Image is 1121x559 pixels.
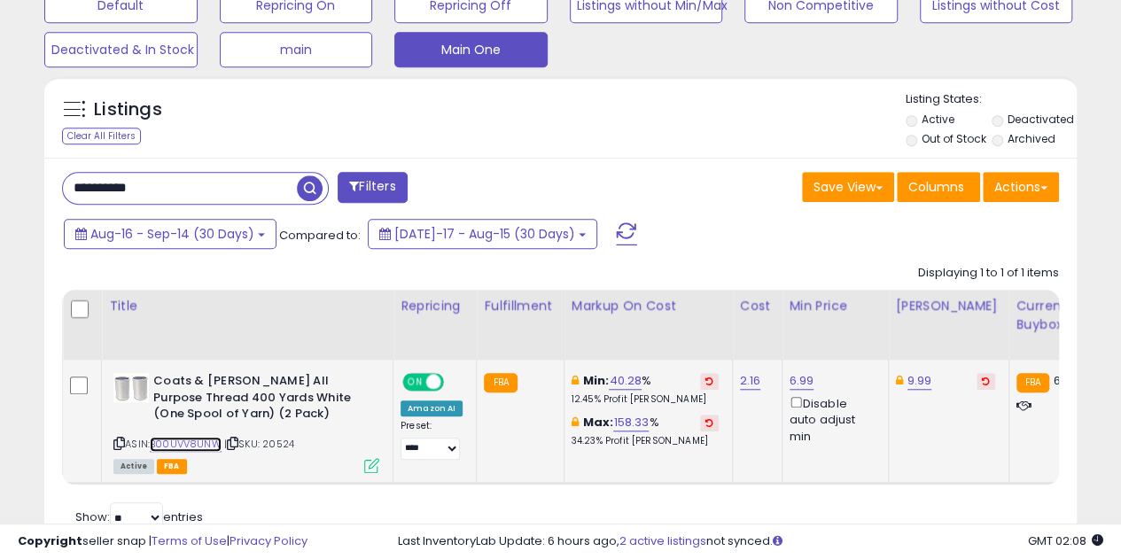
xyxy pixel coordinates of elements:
button: Main One [394,32,548,67]
div: Title [109,297,385,315]
a: B00UVV8UNW [150,437,222,452]
div: [PERSON_NAME] [896,297,1001,315]
small: FBA [484,373,517,392]
a: 40.28 [609,372,642,390]
span: OFF [441,375,470,390]
button: Filters [338,172,407,203]
span: 2025-09-16 02:08 GMT [1028,532,1103,549]
div: Repricing [401,297,469,315]
div: Clear All Filters [62,128,141,144]
span: All listings currently available for purchase on Amazon [113,459,154,474]
a: 2.16 [740,372,761,390]
div: Markup on Cost [572,297,725,315]
div: Amazon AI [401,400,463,416]
button: Deactivated & In Stock [44,32,198,67]
div: Disable auto adjust min [790,393,875,445]
label: Archived [1008,131,1055,146]
b: Min: [583,372,610,389]
span: Aug-16 - Sep-14 (30 Days) [90,225,254,243]
strong: Copyright [18,532,82,549]
div: Cost [740,297,775,315]
a: 9.99 [907,372,932,390]
span: 6.97 [1054,372,1078,389]
span: Compared to: [279,227,361,244]
div: Preset: [401,420,463,460]
label: Active [921,112,954,127]
a: Terms of Use [152,532,227,549]
div: ASIN: [113,373,379,471]
button: Save View [802,172,894,202]
div: seller snap | | [18,533,307,550]
a: 2 active listings [619,532,706,549]
a: 6.99 [790,372,814,390]
div: Min Price [790,297,881,315]
b: Coats & [PERSON_NAME] All Purpose Thread 400 Yards White (One Spool of Yarn) (2 Pack) [153,373,369,427]
p: 12.45% Profit [PERSON_NAME] [572,393,719,406]
div: % [572,373,719,406]
button: Actions [983,172,1059,202]
button: Columns [897,172,980,202]
span: ON [404,375,426,390]
img: 41-hRG73dML._SL40_.jpg [113,373,149,402]
a: 158.33 [613,414,649,431]
label: Out of Stock [921,131,985,146]
div: % [572,415,719,447]
p: Listing States: [906,91,1077,108]
span: | SKU: 20524 [224,437,294,451]
label: Deactivated [1008,112,1074,127]
small: FBA [1016,373,1049,392]
button: Aug-16 - Sep-14 (30 Days) [64,219,276,249]
span: Columns [908,178,964,196]
div: Displaying 1 to 1 of 1 items [918,265,1059,282]
h5: Listings [94,97,162,122]
div: Fulfillment [484,297,556,315]
a: Privacy Policy [230,532,307,549]
div: Current Buybox Price [1016,297,1108,334]
b: Max: [583,414,614,431]
p: 34.23% Profit [PERSON_NAME] [572,435,719,447]
th: The percentage added to the cost of goods (COGS) that forms the calculator for Min & Max prices. [564,290,732,360]
div: Last InventoryLab Update: 6 hours ago, not synced. [398,533,1103,550]
span: [DATE]-17 - Aug-15 (30 Days) [394,225,575,243]
span: Show: entries [75,509,203,525]
button: [DATE]-17 - Aug-15 (30 Days) [368,219,597,249]
span: FBA [157,459,187,474]
button: main [220,32,373,67]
